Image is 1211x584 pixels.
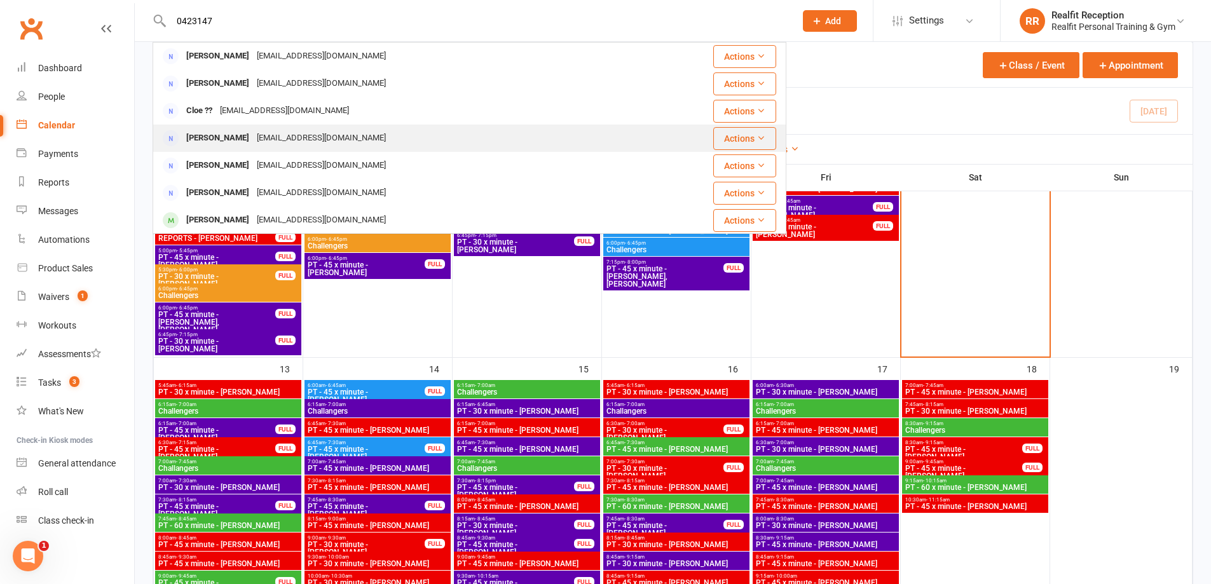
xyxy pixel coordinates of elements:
span: - 7:30am [176,478,196,484]
span: PT - 45 x minute - [PERSON_NAME] [456,484,575,499]
span: 6:30am [606,421,724,426]
a: Assessments [17,340,134,369]
div: 14 [429,358,452,379]
span: - 7:00am [774,421,794,426]
span: Challangers [307,407,448,415]
div: Calendar [38,120,75,130]
th: Sun [1050,164,1193,191]
span: PT - 30 x minute - [PERSON_NAME] [307,541,425,556]
div: Product Sales [38,263,93,273]
button: Actions [713,154,776,177]
span: PT - 45 x minute - [PERSON_NAME] [307,261,425,276]
span: Challengers [456,388,598,396]
a: Payments [17,140,134,168]
span: - 7:45am [176,459,196,465]
span: - 7:45am [325,459,346,465]
span: - 6:45am [475,402,495,407]
span: PT - 45 x minute - [PERSON_NAME] [755,541,896,548]
span: PT - 30 x minute - [PERSON_NAME] [606,426,724,442]
span: PT - 45 x minute - [PERSON_NAME] [905,465,1023,480]
span: PT - 30 x minute - [PERSON_NAME] [905,407,1046,415]
span: - 8:45am [475,497,495,503]
span: - 7:45am [475,459,495,465]
span: Challangers [158,465,299,472]
span: 6:15am [158,421,276,426]
button: Actions [713,72,776,95]
span: - 7:30am [325,440,346,445]
span: - 7:45am [923,383,943,388]
span: 8:00am [158,535,299,541]
span: PT - 30 x minute - [PERSON_NAME] [456,522,575,537]
div: [EMAIL_ADDRESS][DOMAIN_NAME] [253,129,390,147]
span: PT - 45 x minute - [PERSON_NAME] [905,445,1023,461]
div: Payments [38,149,78,159]
iframe: Intercom live chat [13,541,43,571]
span: PT - 45 x minute - [PERSON_NAME] [158,541,299,548]
div: [PERSON_NAME] [182,156,253,175]
span: - 9:00am [325,516,346,522]
span: 5:30pm [158,267,276,273]
span: - 7:30am [624,459,645,465]
span: 7:00am [158,459,299,465]
span: PT - 45 x minute - [PERSON_NAME] [456,426,598,434]
span: PT - 45 x minute - [PERSON_NAME] [307,465,448,472]
a: People [17,83,134,111]
span: - 7:15pm [177,332,198,337]
span: Challengers [755,407,896,415]
span: - 8:30am [624,516,645,522]
span: - 8:15pm [475,478,496,484]
button: Actions [713,127,776,150]
span: - 10:15am [923,478,947,484]
div: FULL [873,221,893,231]
div: RR [1020,8,1045,34]
span: 8:00am [456,497,598,503]
span: PT - 45 x minute - [PERSON_NAME] [158,445,276,461]
span: 8:15am [606,535,747,541]
span: PT - 45 x minute - [PERSON_NAME] [905,503,1046,510]
span: 7:30am [307,478,448,484]
span: - 8:15am [325,478,346,484]
div: FULL [425,539,445,548]
div: FULL [275,233,296,242]
a: Automations [17,226,134,254]
span: PT - 45 x minute - [PERSON_NAME] [307,426,448,434]
span: 9:00am [307,535,425,541]
span: PT - 45 x minute - [PERSON_NAME] [307,388,425,404]
span: 9:15am [905,478,1046,484]
button: Actions [713,45,776,68]
a: Waivers 1 [17,283,134,311]
span: 7:15pm [606,259,724,265]
span: - 7:00am [774,402,794,407]
span: PT - 45 x minute - [PERSON_NAME] [158,503,276,518]
span: - 7:30am [475,440,495,445]
div: [EMAIL_ADDRESS][DOMAIN_NAME] [216,102,353,120]
button: Actions [713,100,776,123]
div: FULL [275,252,296,261]
div: FULL [723,463,744,472]
span: PT - 30 x minute - [PERSON_NAME] [755,522,896,529]
div: FULL [425,259,445,269]
span: - 7:00am [176,402,196,407]
div: FULL [275,501,296,510]
span: - 7:45am [774,478,794,484]
span: - 9:30am [176,554,196,560]
span: Challengers [158,292,299,299]
a: Roll call [17,478,134,506]
span: Challangers [456,465,598,472]
span: PT - 30 x minute - [PERSON_NAME] [606,388,747,396]
span: 7:00am [905,383,1046,388]
div: 18 [1027,358,1050,379]
a: Tasks 3 [17,369,134,397]
span: - 11:45am [777,217,800,223]
span: - 6:45pm [326,236,347,242]
span: 6:00pm [307,236,448,242]
div: FULL [574,520,594,529]
span: 6:15am [456,402,598,407]
span: PT - 45 x minute - [PERSON_NAME] [755,185,896,193]
span: - 8:45am [176,516,196,522]
span: PT - 45 x minute - [PERSON_NAME] [158,426,276,442]
span: 6:00pm [307,255,425,261]
a: Dashboard [17,54,134,83]
span: - 7:30am [325,421,346,426]
a: What's New [17,397,134,426]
